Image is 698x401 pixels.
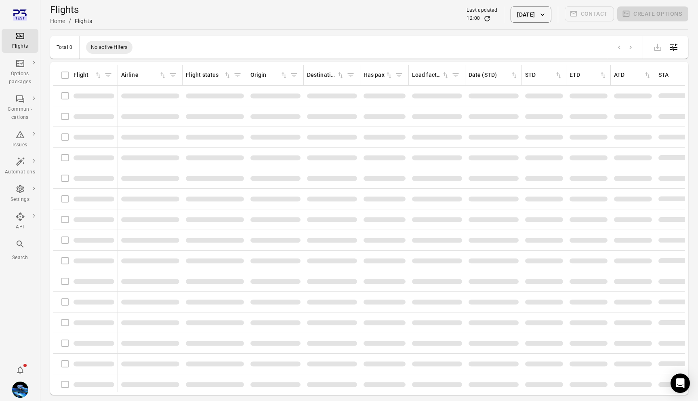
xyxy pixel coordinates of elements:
[57,44,73,50] div: Total 0
[5,254,35,262] div: Search
[5,223,35,231] div: API
[74,71,102,80] div: Sort by flight in ascending order
[483,15,491,23] button: Refresh data
[2,209,38,234] a: API
[614,42,636,53] nav: pagination navigation
[186,71,231,80] div: Sort by flight status in ascending order
[2,29,38,53] a: Flights
[393,69,405,81] span: Filter by has pax
[671,374,690,393] div: Open Intercom Messenger
[2,56,38,89] a: Options packages
[121,71,167,80] div: Sort by airline in ascending order
[50,3,92,16] h1: Flights
[658,71,696,80] div: Sort by STA in ascending order
[617,6,688,23] span: Please make a selection to create an option package
[69,16,71,26] li: /
[450,69,462,81] span: Filter by load factor
[9,378,32,401] button: Daníel Benediktsson
[2,154,38,179] a: Automations
[525,71,563,80] div: Sort by STD in ascending order
[364,71,393,80] div: Sort by has pax in ascending order
[2,182,38,206] a: Settings
[2,92,38,124] a: Communi-cations
[50,16,92,26] nav: Breadcrumbs
[666,39,682,55] button: Open table configuration
[50,18,65,24] a: Home
[5,70,35,86] div: Options packages
[614,71,652,80] div: Sort by ATD in ascending order
[5,196,35,204] div: Settings
[2,237,38,264] button: Search
[650,43,666,51] span: Please make a selection to export
[167,69,179,81] span: Filter by airline
[5,168,35,176] div: Automations
[469,71,518,80] div: Sort by date (STD) in ascending order
[467,6,497,15] div: Last updated
[288,69,300,81] span: Filter by origin
[231,69,244,81] span: Filter by flight status
[250,71,288,80] div: Sort by origin in ascending order
[5,106,35,122] div: Communi-cations
[307,71,345,80] div: Sort by destination in ascending order
[75,17,92,25] div: Flights
[102,69,114,81] span: Filter by flight
[412,71,450,80] div: Sort by load factor in ascending order
[12,362,28,378] button: Notifications
[5,141,35,149] div: Issues
[2,127,38,152] a: Issues
[467,15,480,23] div: 12:00
[511,6,551,23] button: [DATE]
[345,69,357,81] span: Filter by destination
[565,6,614,23] span: Please make a selection to create communications
[570,71,607,80] div: Sort by ETD in ascending order
[12,382,28,398] img: shutterstock-1708408498.jpg
[86,43,133,51] span: No active filters
[5,42,35,51] div: Flights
